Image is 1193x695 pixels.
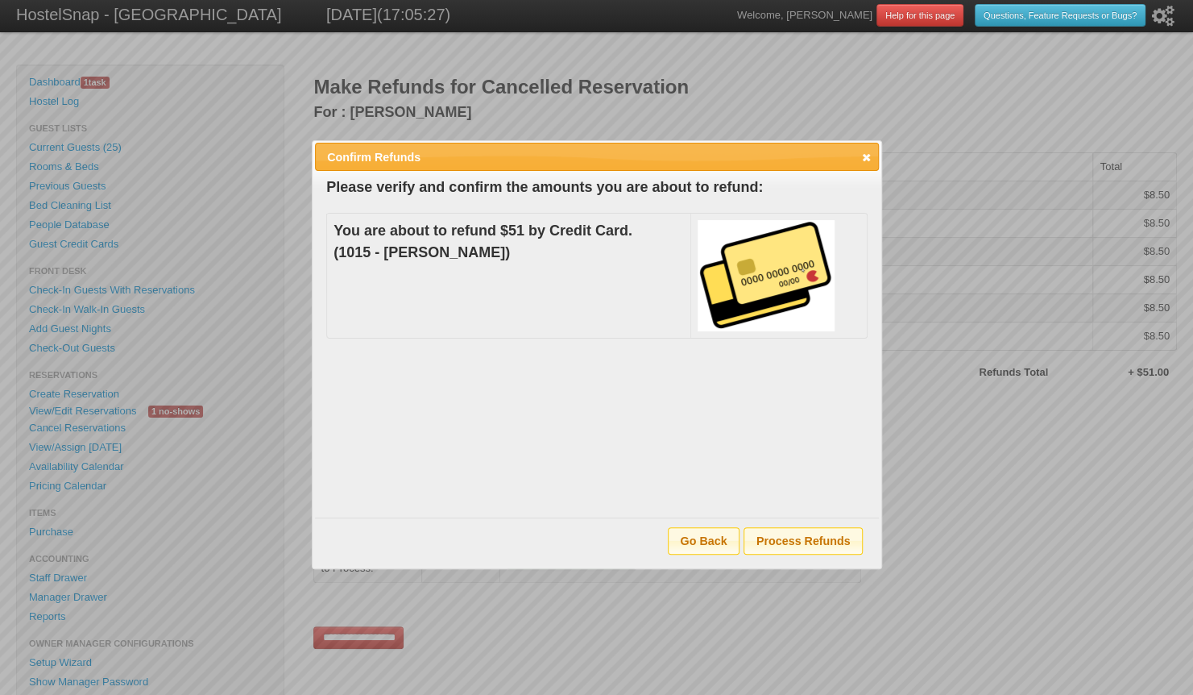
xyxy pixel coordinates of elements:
span: Confirm Refunds [327,150,420,164]
a: Questions, Feature Requests or Bugs? [975,4,1145,27]
button: Process Refunds [744,527,862,554]
h3: Please verify and confirm the amounts you are about to refund: [326,177,867,198]
span: close [860,151,872,164]
a: close [858,149,875,165]
a: Help for this page [876,4,963,27]
button: Go Back [668,527,739,554]
i: Setup Wizard [1152,6,1174,27]
img: credit_card_170px.png [698,220,835,331]
h3: You are about to refund $51 by Credit Card. (1015 - [PERSON_NAME]) [333,220,684,264]
span: Process Refunds [744,528,861,553]
span: Go Back [669,528,739,553]
span: (17:05:27) [377,6,450,23]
